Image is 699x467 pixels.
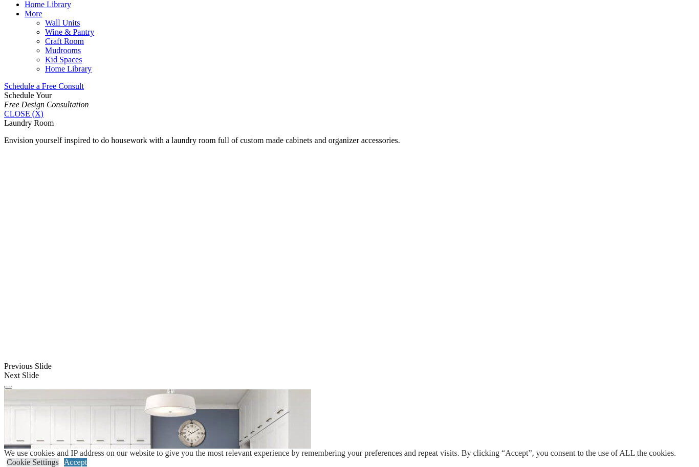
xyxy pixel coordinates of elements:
a: Home Library [45,64,92,73]
a: Accept [64,458,87,466]
a: Mudrooms [45,46,81,55]
em: Free Design Consultation [4,100,89,109]
span: Laundry Room [4,119,54,127]
a: Wine & Pantry [45,28,94,36]
a: Craft Room [45,37,84,45]
div: We use cookies and IP address on our website to give you the most relevant experience by remember... [4,449,676,458]
a: Kid Spaces [45,55,82,64]
span: Schedule Your [4,91,89,109]
p: Envision yourself inspired to do housework with a laundry room full of custom made cabinets and o... [4,136,695,145]
a: Wall Units [45,18,80,27]
a: More menu text will display only on big screen [25,9,42,18]
button: Click here to pause slide show [4,386,12,389]
a: Schedule a Free Consult (opens a dropdown menu) [4,82,84,90]
div: Previous Slide [4,362,695,371]
a: CLOSE (X) [4,109,43,118]
a: Cookie Settings [7,458,59,466]
div: Next Slide [4,371,695,380]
